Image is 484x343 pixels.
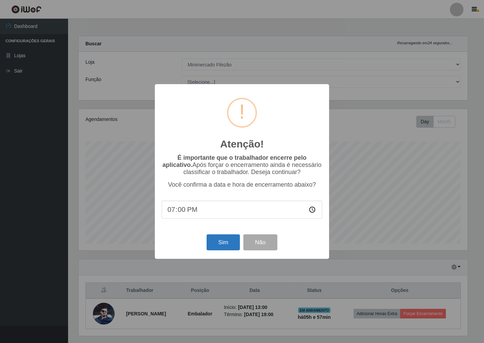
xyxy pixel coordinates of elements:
button: Não [243,234,277,250]
h2: Atenção! [220,138,264,150]
button: Sim [207,234,240,250]
p: Após forçar o encerramento ainda é necessário classificar o trabalhador. Deseja continuar? [162,154,322,176]
b: É importante que o trabalhador encerre pelo aplicativo. [162,154,306,168]
p: Você confirma a data e hora de encerramento abaixo? [162,181,322,188]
